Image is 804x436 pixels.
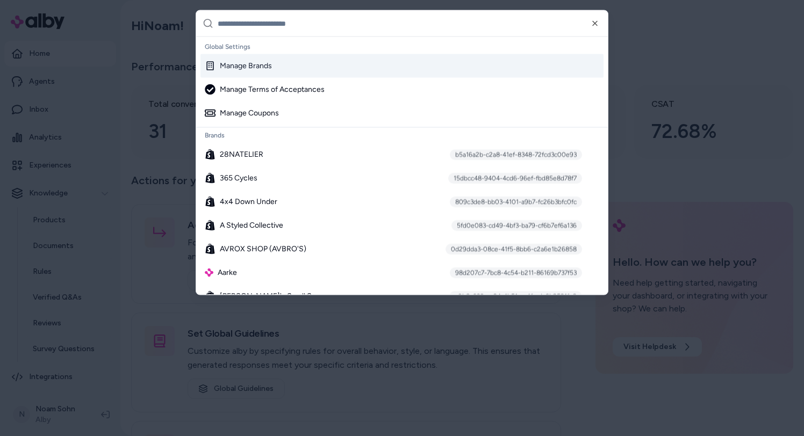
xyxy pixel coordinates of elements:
[205,61,272,71] div: Manage Brands
[220,244,306,255] span: AVROX SHOP (AVBRO'S)
[220,149,263,160] span: 28NATELIER
[205,108,279,119] div: Manage Coupons
[449,291,582,302] div: a0b8a630-ca94-4b51-ac4f-adc6b2521fe2
[220,173,257,184] span: 365 Cycles
[220,220,283,231] span: A Styled Collective
[220,197,277,207] span: 4x4 Down Under
[446,244,582,255] div: 0d29dda3-08ce-41f5-8bb6-c2a6e1b26858
[200,128,604,143] div: Brands
[218,267,237,278] span: Aarke
[451,220,582,231] div: 5fd0e083-cd49-4bf3-ba79-cf6b7ef6a136
[450,197,582,207] div: 809c3de8-bb03-4101-a9b7-fc26b3bfc0fc
[450,267,582,278] div: 98d207c7-7bc8-4c54-b211-86169b737f53
[200,39,604,54] div: Global Settings
[205,268,213,277] img: alby Logo
[205,84,325,95] div: Manage Terms of Acceptances
[448,173,582,184] div: 15dbcc48-9404-4cd6-96ef-fbd85e8d78f7
[220,291,338,302] span: [PERSON_NAME]'s Swell Segways
[450,149,582,160] div: b5a16a2b-c2a8-41ef-8348-72fcd3c00e93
